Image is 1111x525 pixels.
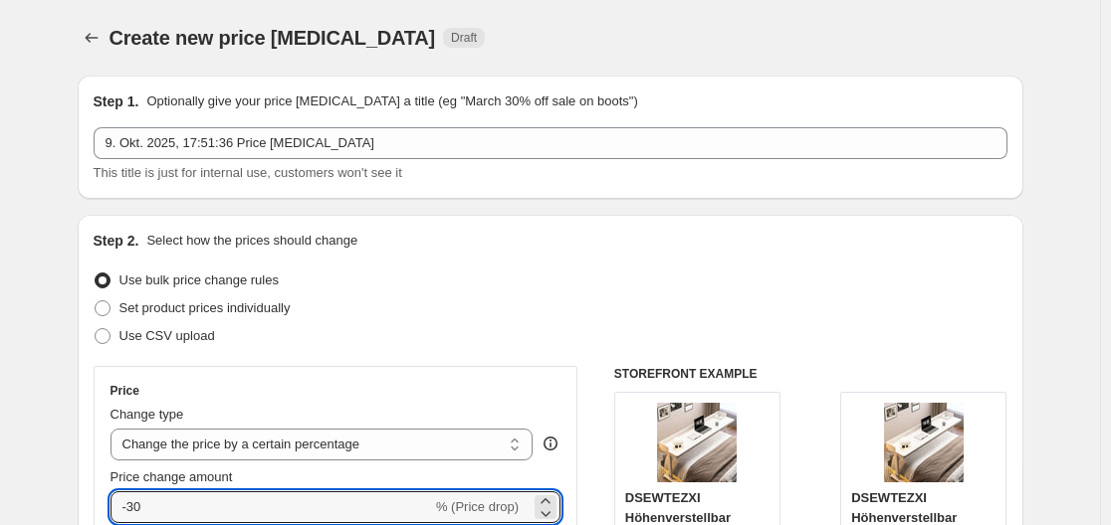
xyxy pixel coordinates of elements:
span: This title is just for internal use, customers won't see it [94,165,402,180]
img: 71aufowWEiL_80x.jpg [884,403,964,482]
span: Create new price [MEDICAL_DATA] [110,27,436,49]
button: Price change jobs [78,24,106,52]
p: Select how the prices should change [146,231,357,251]
span: Draft [451,30,477,46]
span: % (Price drop) [436,499,519,514]
span: Change type [111,407,184,422]
h2: Step 1. [94,91,139,111]
span: Set product prices individually [119,300,291,315]
span: Price change amount [111,469,233,484]
h3: Price [111,383,139,399]
span: Use CSV upload [119,328,215,343]
h6: STOREFRONT EXAMPLE [614,366,1007,382]
p: Optionally give your price [MEDICAL_DATA] a title (eg "March 30% off sale on boots") [146,91,637,111]
div: help [541,434,560,453]
h2: Step 2. [94,231,139,251]
span: Use bulk price change rules [119,272,279,287]
img: 71aufowWEiL_80x.jpg [657,403,737,482]
input: 30% off holiday sale [94,127,1007,159]
input: -15 [111,491,432,523]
